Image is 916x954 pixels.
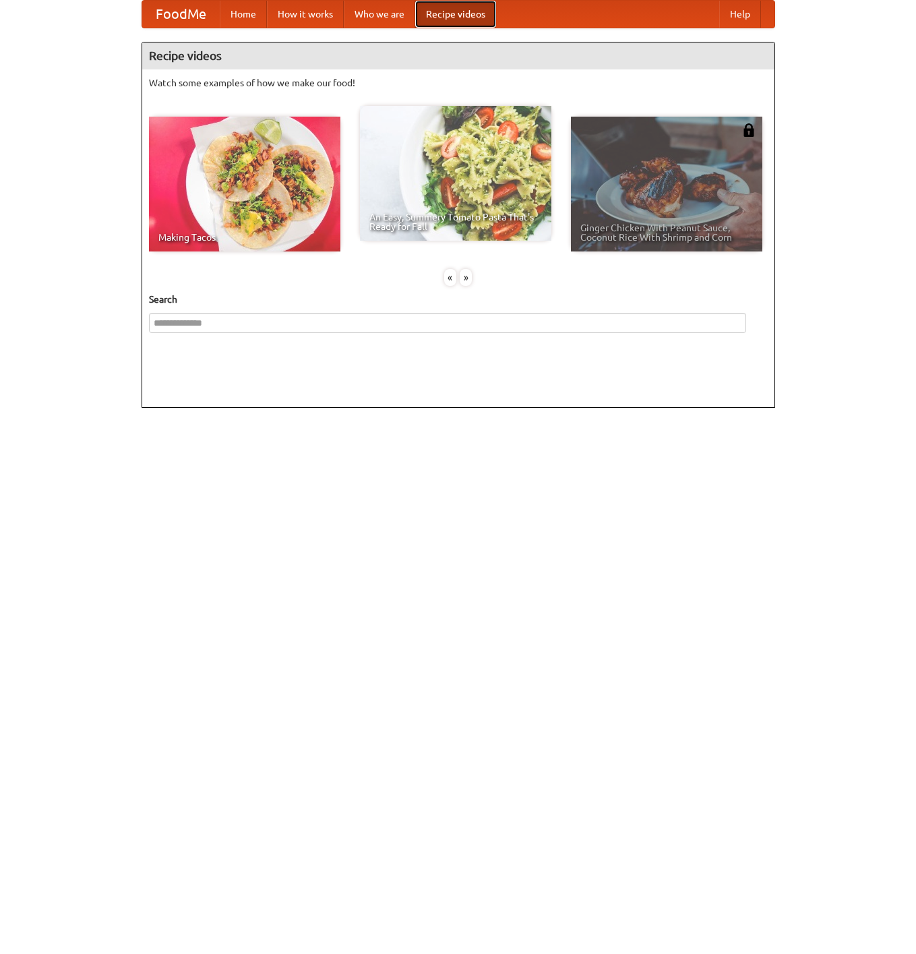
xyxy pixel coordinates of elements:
a: Making Tacos [149,117,340,251]
h5: Search [149,293,768,306]
a: An Easy, Summery Tomato Pasta That's Ready for Fall [360,106,551,241]
div: » [460,269,472,286]
span: Making Tacos [158,233,331,242]
img: 483408.png [742,123,756,137]
a: Help [719,1,761,28]
a: Who we are [344,1,415,28]
a: FoodMe [142,1,220,28]
span: An Easy, Summery Tomato Pasta That's Ready for Fall [369,212,542,231]
a: Home [220,1,267,28]
a: How it works [267,1,344,28]
div: « [444,269,456,286]
a: Recipe videos [415,1,496,28]
p: Watch some examples of how we make our food! [149,76,768,90]
h4: Recipe videos [142,42,774,69]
